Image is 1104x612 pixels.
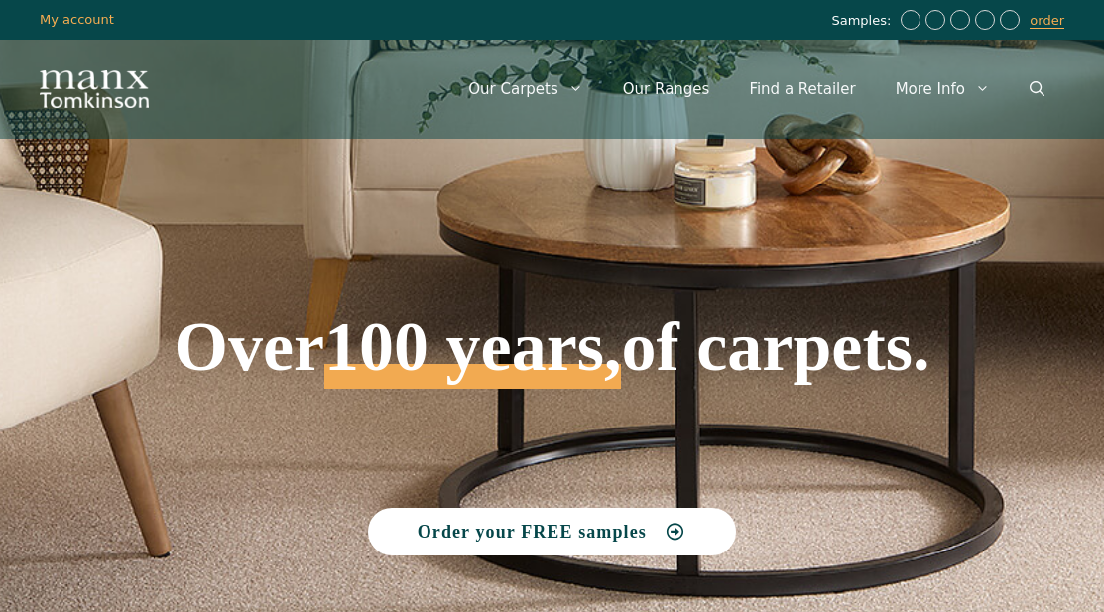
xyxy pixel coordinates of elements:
[40,12,114,27] a: My account
[418,523,647,541] span: Order your FREE samples
[448,60,1064,119] nav: Primary
[448,60,603,119] a: Our Carpets
[1030,13,1064,29] a: order
[109,169,995,389] h1: Over of carpets.
[324,329,621,389] span: 100 years,
[1010,60,1064,119] a: Open Search Bar
[831,13,896,30] span: Samples:
[368,508,737,555] a: Order your FREE samples
[876,60,1010,119] a: More Info
[603,60,730,119] a: Our Ranges
[729,60,875,119] a: Find a Retailer
[40,70,149,108] img: Manx Tomkinson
